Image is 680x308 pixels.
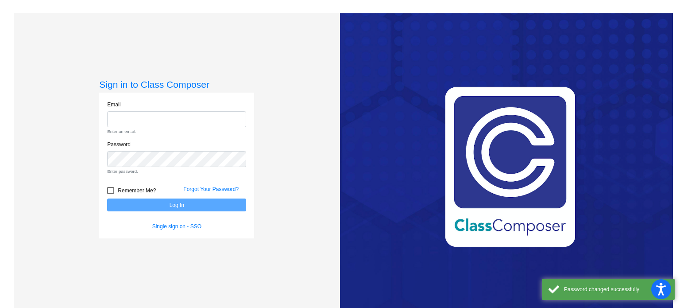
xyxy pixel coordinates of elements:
[99,79,254,90] h3: Sign in to Class Composer
[183,186,239,192] a: Forgot Your Password?
[118,185,156,196] span: Remember Me?
[107,199,246,211] button: Log In
[107,101,120,109] label: Email
[107,129,246,135] small: Enter an email.
[107,168,246,175] small: Enter password.
[564,285,668,293] div: Password changed successfully
[107,140,131,148] label: Password
[152,223,201,230] a: Single sign on - SSO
